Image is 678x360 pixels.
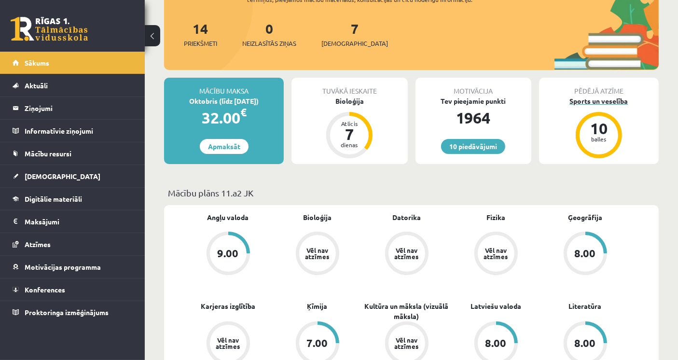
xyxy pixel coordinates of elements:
a: Motivācijas programma [13,256,133,278]
span: Digitālie materiāli [25,194,82,203]
a: [DEMOGRAPHIC_DATA] [13,165,133,187]
div: Bioloģija [291,96,407,106]
a: Konferences [13,278,133,301]
legend: Informatīvie ziņojumi [25,120,133,142]
span: Sākums [25,58,49,67]
a: Proktoringa izmēģinājums [13,301,133,323]
div: Tev pieejamie punkti [415,96,531,106]
div: Vēl nav atzīmes [393,337,420,349]
span: Motivācijas programma [25,263,101,271]
div: 7 [335,126,364,142]
div: Motivācija [415,78,531,96]
a: Vēl nav atzīmes [273,232,362,277]
a: Latviešu valoda [470,301,521,311]
a: Karjeras izglītība [201,301,255,311]
a: Informatīvie ziņojumi [13,120,133,142]
a: Bioloģija [303,212,332,222]
span: Priekšmeti [184,39,217,48]
div: Vēl nav atzīmes [215,337,242,349]
a: Aktuāli [13,74,133,97]
span: Mācību resursi [25,149,71,158]
a: 8.00 [540,232,630,277]
a: Digitālie materiāli [13,188,133,210]
a: Angļu valoda [208,212,249,222]
a: Ziņojumi [13,97,133,119]
a: Atzīmes [13,233,133,255]
legend: Ziņojumi [25,97,133,119]
div: Vēl nav atzīmes [304,247,331,260]
div: Mācību maksa [164,78,284,96]
a: Apmaksāt [200,139,249,154]
a: Kultūra un māksla (vizuālā māksla) [362,301,451,321]
a: Ķīmija [307,301,328,311]
div: 32.00 [164,106,284,129]
a: Vēl nav atzīmes [362,232,451,277]
span: [DEMOGRAPHIC_DATA] [321,39,388,48]
div: 8.00 [485,338,507,348]
div: Atlicis [335,121,364,126]
div: balles [584,136,613,142]
a: 7[DEMOGRAPHIC_DATA] [321,20,388,48]
div: Tuvākā ieskaite [291,78,407,96]
a: Sākums [13,52,133,74]
a: 10 piedāvājumi [441,139,505,154]
a: Datorika [392,212,421,222]
div: 10 [584,121,613,136]
a: 9.00 [183,232,273,277]
span: [DEMOGRAPHIC_DATA] [25,172,100,180]
div: 1964 [415,106,531,129]
a: Mācību resursi [13,142,133,165]
div: 7.00 [307,338,328,348]
div: 9.00 [218,248,239,259]
div: 8.00 [575,248,596,259]
a: Rīgas 1. Tālmācības vidusskola [11,17,88,41]
a: 14Priekšmeti [184,20,217,48]
p: Mācību plāns 11.a2 JK [168,186,655,199]
a: Fizika [486,212,505,222]
span: Atzīmes [25,240,51,249]
span: Neizlasītās ziņas [242,39,296,48]
span: Konferences [25,285,65,294]
div: Vēl nav atzīmes [483,247,510,260]
span: Proktoringa izmēģinājums [25,308,109,317]
div: Sports un veselība [539,96,659,106]
a: Literatūra [569,301,602,311]
a: Sports un veselība 10 balles [539,96,659,160]
a: Bioloģija Atlicis 7 dienas [291,96,407,160]
a: Vēl nav atzīmes [451,232,540,277]
span: Aktuāli [25,81,48,90]
a: Maksājumi [13,210,133,233]
span: € [240,105,247,119]
div: Vēl nav atzīmes [393,247,420,260]
div: 8.00 [575,338,596,348]
a: Ģeogrāfija [568,212,602,222]
div: dienas [335,142,364,148]
div: Pēdējā atzīme [539,78,659,96]
legend: Maksājumi [25,210,133,233]
div: Oktobris (līdz [DATE]) [164,96,284,106]
a: 0Neizlasītās ziņas [242,20,296,48]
